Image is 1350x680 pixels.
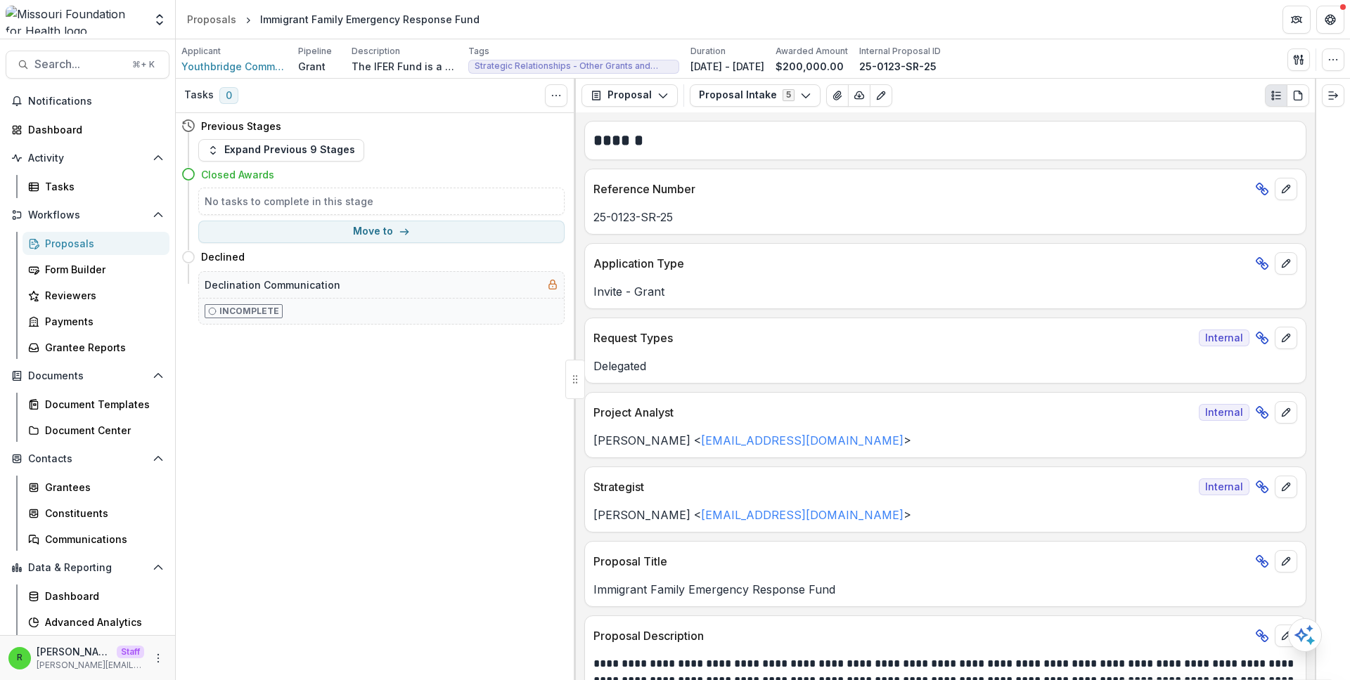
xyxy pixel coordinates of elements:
[701,508,904,522] a: [EMAIL_ADDRESS][DOMAIN_NAME]
[28,562,147,574] span: Data & Reporting
[593,432,1297,449] p: [PERSON_NAME] < >
[45,480,158,495] div: Grantees
[6,365,169,387] button: Open Documents
[45,314,158,329] div: Payments
[45,262,158,277] div: Form Builder
[184,89,214,101] h3: Tasks
[37,659,144,672] p: [PERSON_NAME][EMAIL_ADDRESS][DOMAIN_NAME]
[22,284,169,307] a: Reviewers
[352,45,400,58] p: Description
[45,423,158,438] div: Document Center
[298,59,326,74] p: Grant
[826,84,849,107] button: View Attached Files
[28,209,147,221] span: Workflows
[1199,329,1249,346] span: Internal
[201,119,281,133] h4: Previous Stages
[593,627,1249,644] p: Proposal Description
[198,139,364,162] button: Expand Previous 9 Stages
[475,61,673,71] span: Strategic Relationships - Other Grants and Contracts
[6,556,169,579] button: Open Data & Reporting
[34,58,124,71] span: Search...
[22,584,169,608] a: Dashboard
[22,393,169,416] a: Document Templates
[1275,252,1297,275] button: edit
[28,96,164,107] span: Notifications
[6,6,144,34] img: Missouri Foundation for Health logo
[6,90,169,112] button: Notifications
[45,340,158,355] div: Grantee Reports
[593,404,1193,421] p: Project Analyst
[1275,476,1297,498] button: edit
[187,12,236,27] div: Proposals
[117,646,144,658] p: Staff
[1199,404,1249,421] span: Internal
[45,615,158,629] div: Advanced Analytics
[593,506,1297,523] p: [PERSON_NAME] < >
[181,59,287,74] a: Youthbridge Community Foundation
[181,9,485,30] nav: breadcrumb
[45,589,158,603] div: Dashboard
[690,59,764,74] p: [DATE] - [DATE]
[593,553,1249,570] p: Proposal Title
[181,45,221,58] p: Applicant
[260,12,480,27] div: Immigrant Family Emergency Response Fund
[1287,84,1309,107] button: PDF view
[45,506,158,521] div: Constituents
[1282,6,1311,34] button: Partners
[593,329,1193,346] p: Request Types
[22,175,169,198] a: Tasks
[129,57,157,72] div: ⌘ + K
[593,283,1297,300] p: Invite - Grant
[181,9,242,30] a: Proposals
[6,118,169,141] a: Dashboard
[45,532,158,547] div: Communications
[1322,84,1344,107] button: Expand right
[1199,478,1249,495] span: Internal
[22,476,169,499] a: Grantees
[593,255,1249,272] p: Application Type
[6,147,169,169] button: Open Activity
[22,336,169,359] a: Grantee Reports
[45,179,158,194] div: Tasks
[593,209,1297,225] p: 25-0123-SR-25
[545,84,567,107] button: Toggle View Cancelled Tasks
[859,59,937,74] p: 25-0123-SR-25
[593,358,1297,374] p: Delegated
[45,236,158,251] div: Proposals
[776,45,848,58] p: Awarded Amount
[776,59,844,74] p: $200,000.00
[859,45,941,58] p: Internal Proposal ID
[205,194,558,209] h5: No tasks to complete in this stage
[22,258,169,281] a: Form Builder
[298,45,332,58] p: Pipeline
[28,453,147,465] span: Contacts
[352,59,457,74] p: The IFER Fund is a pooled Field-of-Interest Fund at [GEOGRAPHIC_DATA]. It is managed by a committ...
[22,528,169,551] a: Communications
[22,419,169,442] a: Document Center
[701,433,904,447] a: [EMAIL_ADDRESS][DOMAIN_NAME]
[870,84,892,107] button: Edit as form
[1265,84,1287,107] button: Plaintext view
[593,478,1193,495] p: Strategist
[593,181,1249,197] p: Reference Number
[45,288,158,303] div: Reviewers
[1275,550,1297,573] button: edit
[201,249,245,264] h4: Declined
[22,610,169,634] a: Advanced Analytics
[1275,178,1297,200] button: edit
[1275,327,1297,349] button: edit
[468,45,489,58] p: Tags
[22,232,169,255] a: Proposals
[1275,401,1297,424] button: edit
[581,84,678,107] button: Proposal
[205,277,340,292] h5: Declination Communication
[150,6,169,34] button: Open entity switcher
[6,51,169,79] button: Search...
[219,87,238,104] span: 0
[22,310,169,333] a: Payments
[28,122,158,137] div: Dashboard
[1275,625,1297,647] button: edit
[28,370,147,382] span: Documents
[198,221,565,243] button: Move to
[593,581,1297,598] p: Immigrant Family Emergency Response Fund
